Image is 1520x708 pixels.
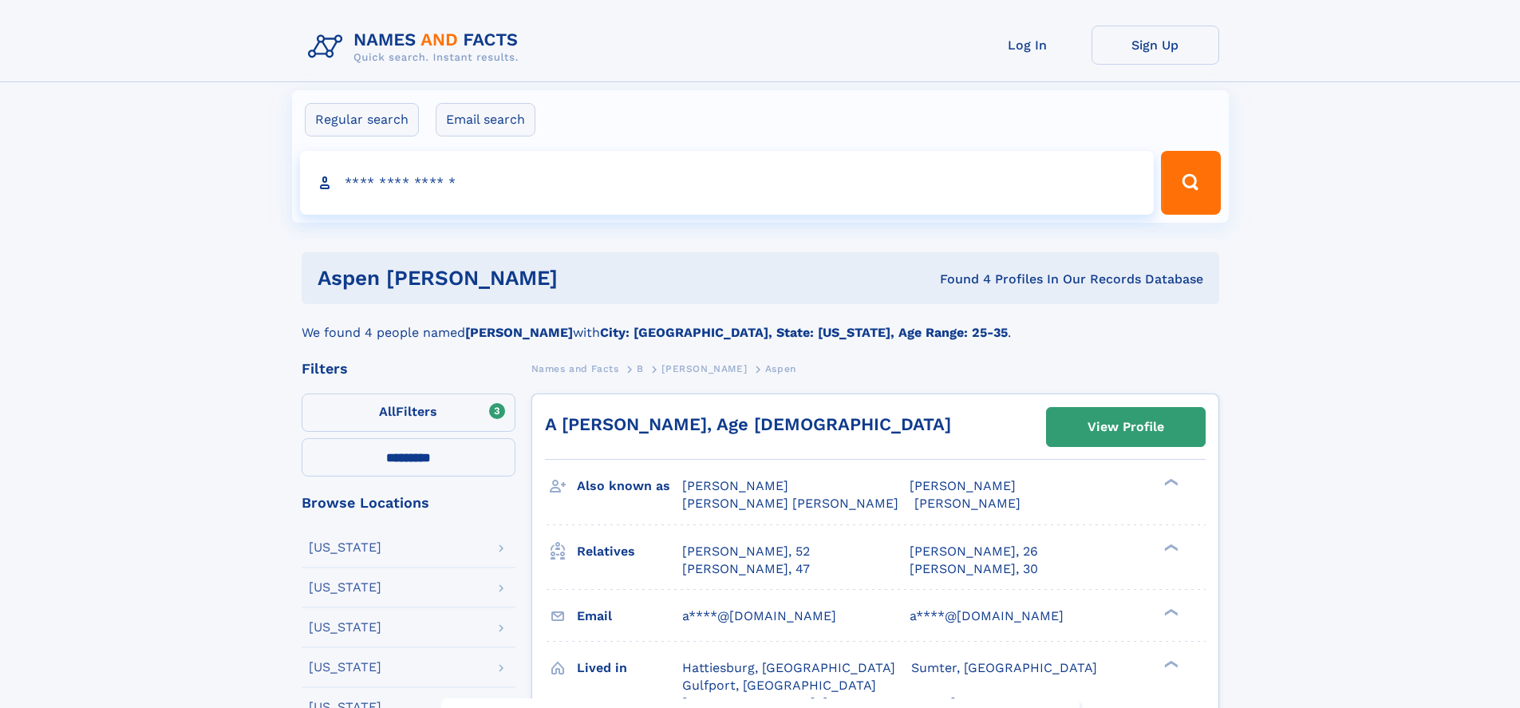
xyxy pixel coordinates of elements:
span: Gulfport, [GEOGRAPHIC_DATA] [682,678,876,693]
b: City: [GEOGRAPHIC_DATA], State: [US_STATE], Age Range: 25-35 [600,325,1008,340]
input: search input [300,151,1155,215]
img: Logo Names and Facts [302,26,531,69]
a: View Profile [1047,408,1205,446]
a: Sign Up [1092,26,1219,65]
h3: Also known as [577,473,682,500]
div: [US_STATE] [309,541,381,554]
a: Log In [964,26,1092,65]
b: [PERSON_NAME] [465,325,573,340]
a: [PERSON_NAME], 47 [682,560,810,578]
span: Aspen [765,363,796,374]
div: [US_STATE] [309,661,381,674]
label: Email search [436,103,535,136]
a: Names and Facts [531,358,619,378]
div: ❯ [1160,477,1179,488]
span: All [379,404,396,419]
label: Filters [302,394,515,432]
div: We found 4 people named with . [302,304,1219,342]
span: [PERSON_NAME] [PERSON_NAME] [682,496,898,511]
div: View Profile [1088,409,1164,445]
a: [PERSON_NAME], 52 [682,543,810,560]
a: [PERSON_NAME], 26 [910,543,1038,560]
span: [PERSON_NAME] [661,363,747,374]
span: [PERSON_NAME] [914,496,1021,511]
div: Browse Locations [302,496,515,510]
a: A [PERSON_NAME], Age [DEMOGRAPHIC_DATA] [545,414,951,434]
h1: aspen [PERSON_NAME] [318,268,749,288]
a: [PERSON_NAME], 30 [910,560,1038,578]
div: [US_STATE] [309,621,381,634]
label: Regular search [305,103,419,136]
div: ❯ [1160,607,1179,617]
span: Hattiesburg, [GEOGRAPHIC_DATA] [682,660,895,675]
span: B [637,363,644,374]
h3: Lived in [577,655,682,682]
span: Sumter, [GEOGRAPHIC_DATA] [911,660,1097,675]
div: ❯ [1160,659,1179,669]
a: [PERSON_NAME] [661,358,747,378]
span: [PERSON_NAME] [910,478,1016,493]
button: Search Button [1161,151,1220,215]
h3: Email [577,603,682,630]
h3: Relatives [577,538,682,565]
div: Filters [302,362,515,376]
div: Found 4 Profiles In Our Records Database [748,271,1203,288]
div: [US_STATE] [309,581,381,594]
a: B [637,358,644,378]
div: ❯ [1160,542,1179,552]
span: [PERSON_NAME] [682,478,788,493]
